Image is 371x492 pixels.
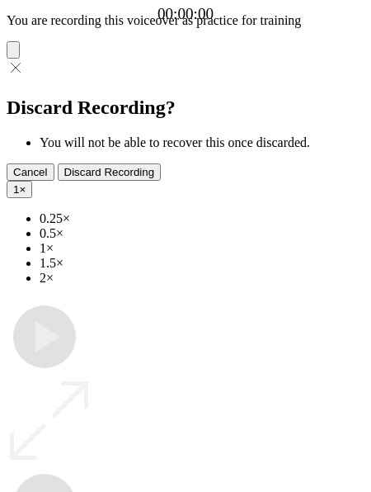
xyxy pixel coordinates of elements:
span: 1 [13,183,19,196]
li: 0.25× [40,211,364,226]
li: 0.5× [40,226,364,241]
h2: Discard Recording? [7,97,364,119]
button: Discard Recording [58,163,162,181]
p: You are recording this voiceover as practice for training [7,13,364,28]
li: You will not be able to recover this once discarded. [40,135,364,150]
a: 00:00:00 [157,5,214,23]
button: 1× [7,181,32,198]
li: 1.5× [40,256,364,271]
button: Cancel [7,163,54,181]
li: 1× [40,241,364,256]
li: 2× [40,271,364,286]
